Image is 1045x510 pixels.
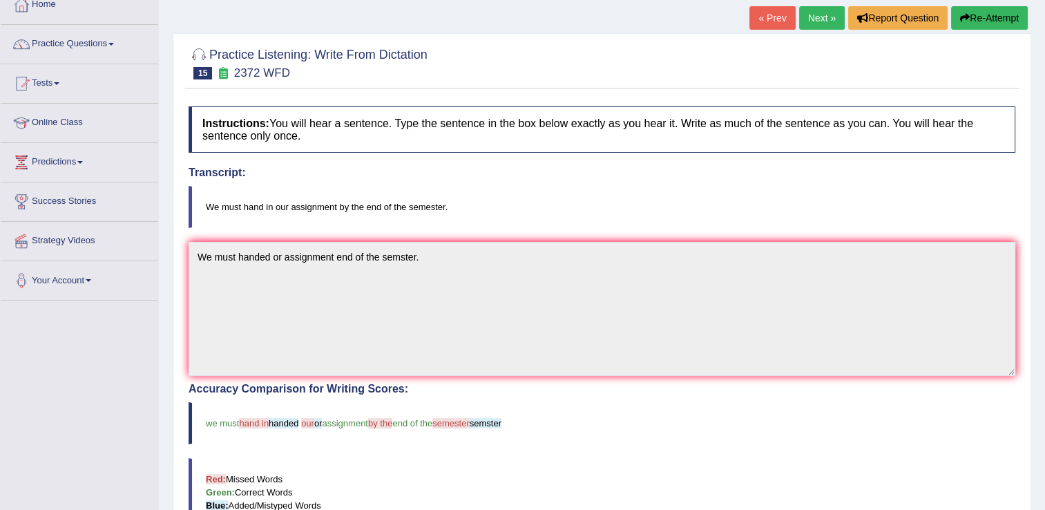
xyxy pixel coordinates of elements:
b: Instructions: [202,117,269,129]
span: handed [269,418,298,428]
h4: Transcript: [189,167,1015,179]
span: 15 [193,67,212,79]
span: by the [368,418,392,428]
span: semester [432,418,469,428]
a: Strategy Videos [1,222,158,256]
a: « Prev [749,6,795,30]
a: Online Class [1,104,158,138]
button: Report Question [848,6,948,30]
a: Practice Questions [1,25,158,59]
button: Re-Attempt [951,6,1028,30]
a: Tests [1,64,158,99]
small: 2372 WFD [234,66,290,79]
span: our [301,418,314,428]
a: Predictions [1,143,158,178]
span: hand in [239,418,269,428]
a: Your Account [1,261,158,296]
h4: You will hear a sentence. Type the sentence in the box below exactly as you hear it. Write as muc... [189,106,1015,153]
b: Red: [206,474,226,484]
h2: Practice Listening: Write From Dictation [189,45,428,79]
span: assignment [322,418,367,428]
a: Next » [799,6,845,30]
a: Success Stories [1,182,158,217]
blockquote: We must hand in our assignment by the end of the semester. [189,186,1015,228]
span: we must [206,418,239,428]
span: end of the [392,418,432,428]
span: semster [470,418,501,428]
span: or [314,418,323,428]
h4: Accuracy Comparison for Writing Scores: [189,383,1015,395]
b: Green: [206,487,235,498]
small: Exam occurring question [215,67,230,80]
